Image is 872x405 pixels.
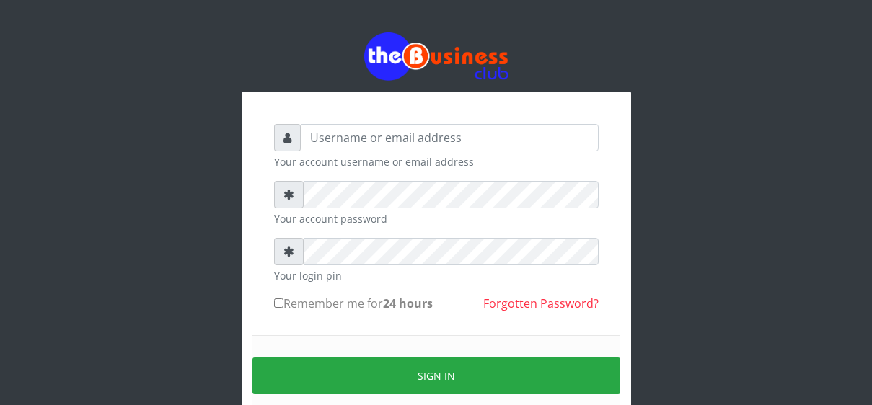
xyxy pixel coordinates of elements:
[274,211,599,226] small: Your account password
[274,268,599,283] small: Your login pin
[383,295,433,311] b: 24 hours
[252,357,620,394] button: Sign in
[274,298,283,308] input: Remember me for24 hours
[274,295,433,312] label: Remember me for
[301,124,599,151] input: Username or email address
[274,154,599,169] small: Your account username or email address
[483,295,599,311] a: Forgotten Password?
